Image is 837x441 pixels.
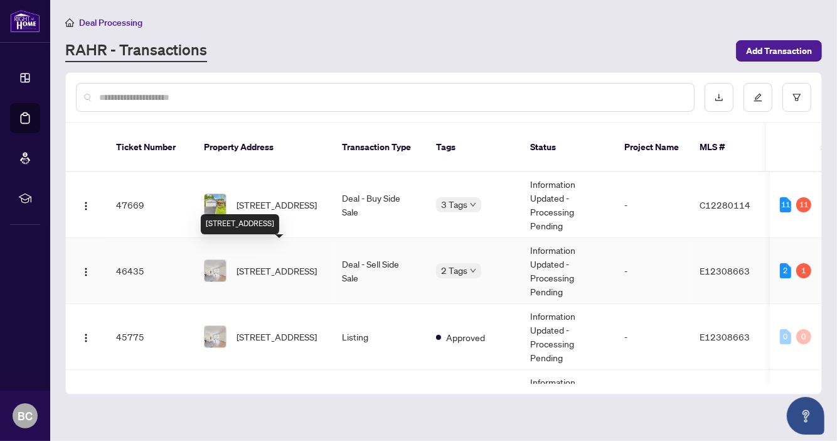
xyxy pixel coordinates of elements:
span: Approved [446,330,485,344]
span: Add Transaction [746,41,812,61]
td: Deal - Buy Side Sale [332,172,426,238]
span: 3 Tags [441,197,467,212]
span: filter [792,93,801,102]
td: Information Updated - Processing Pending [520,304,614,370]
button: edit [744,83,772,112]
th: Project Name [614,123,690,172]
button: Open asap [787,397,824,435]
div: [STREET_ADDRESS] [201,214,279,234]
th: Transaction Type [332,123,426,172]
th: MLS # [690,123,765,172]
img: Logo [81,333,91,343]
th: Property Address [194,123,332,172]
img: thumbnail-img [205,326,226,347]
td: - [614,370,690,436]
span: E12308663 [700,265,750,276]
span: [STREET_ADDRESS] [237,264,317,278]
img: thumbnail-img [205,260,226,281]
td: - [614,172,690,238]
div: 0 [780,329,791,344]
td: Information Updated - Processing Pending [520,238,614,304]
button: Logo [76,261,96,281]
td: - [614,238,690,304]
img: Logo [81,201,91,211]
div: 11 [796,197,811,212]
td: Information Updated - Processing Pending [520,172,614,238]
span: [STREET_ADDRESS] [237,330,317,344]
div: 1 [796,263,811,278]
span: home [65,18,74,27]
div: 0 [796,329,811,344]
span: edit [754,93,762,102]
span: E12308663 [700,331,750,342]
span: Deal Processing [79,17,142,28]
img: Logo [81,267,91,277]
button: Add Transaction [736,40,822,62]
button: download [705,83,733,112]
button: Logo [76,195,96,215]
span: down [470,268,476,274]
td: Information Updated - Processing Pending [520,370,614,436]
th: Status [520,123,614,172]
span: BC [18,407,33,425]
a: RAHR - Transactions [65,40,207,62]
th: Ticket Number [106,123,194,172]
td: Listing [332,304,426,370]
div: 2 [780,263,791,278]
span: C12280114 [700,199,750,210]
span: down [470,202,476,208]
img: thumbnail-img [205,194,226,215]
button: Logo [76,327,96,347]
img: logo [10,9,40,33]
td: 45775 [106,304,194,370]
td: 46435 [106,238,194,304]
div: 11 [780,197,791,212]
td: - [614,304,690,370]
button: filter [782,83,811,112]
td: 47669 [106,172,194,238]
td: Listing - Lease [332,370,426,436]
span: 2 Tags [441,263,467,278]
td: 44501 [106,370,194,436]
th: Tags [426,123,520,172]
span: download [715,93,723,102]
span: [STREET_ADDRESS] [237,198,317,212]
td: Deal - Sell Side Sale [332,238,426,304]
